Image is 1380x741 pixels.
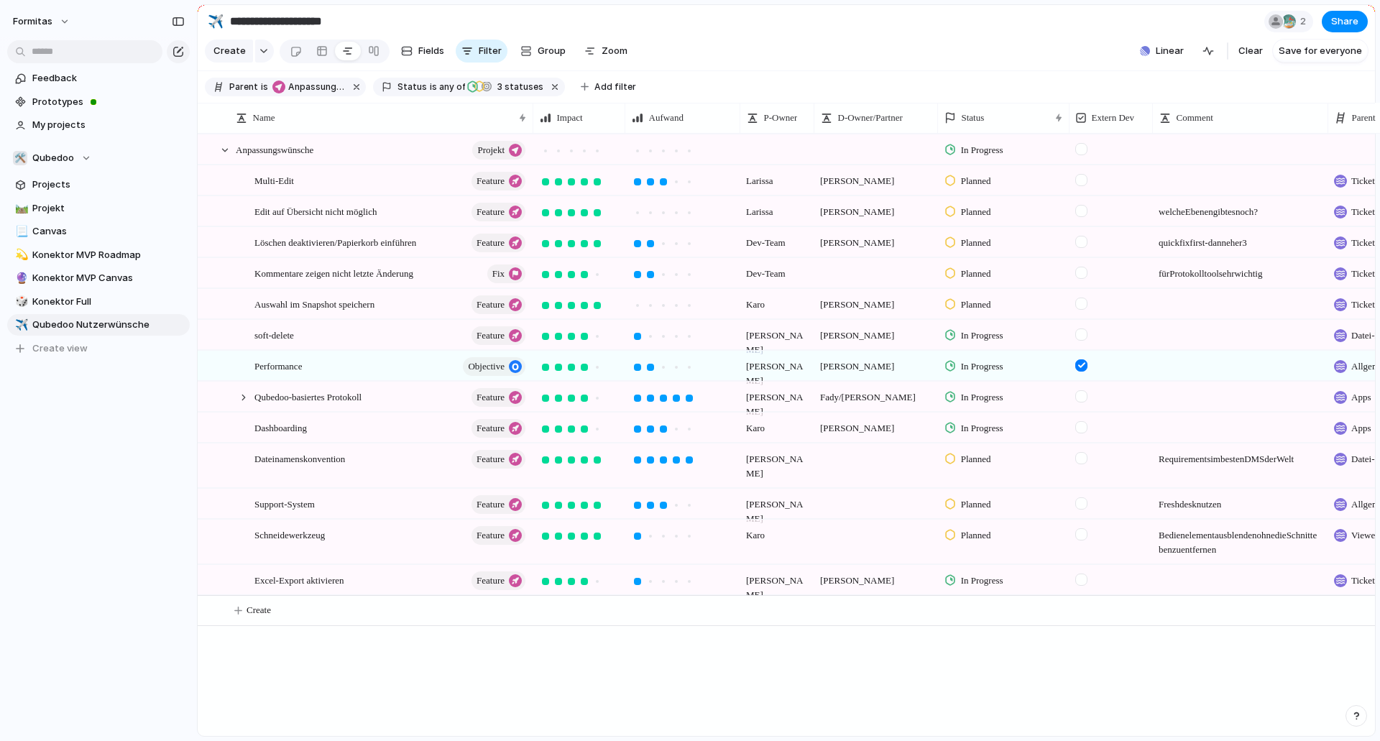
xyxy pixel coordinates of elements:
[254,172,294,188] span: Multi-Edit
[13,14,52,29] span: Formitas
[1351,528,1378,543] span: Viewer
[493,80,543,93] span: statuses
[961,205,991,219] span: Planned
[13,224,27,239] button: 📃
[740,321,813,357] span: [PERSON_NAME]
[814,321,937,343] span: [PERSON_NAME]
[477,295,505,315] span: Feature
[471,571,525,590] button: Feature
[15,200,25,216] div: 🛤️
[7,91,190,113] a: Prototypes
[740,413,813,436] span: Karo
[15,317,25,333] div: ✈️
[477,494,505,515] span: Feature
[471,388,525,407] button: Feature
[477,418,505,438] span: Feature
[477,202,505,222] span: Feature
[961,452,991,466] span: Planned
[477,387,505,408] span: Feature
[7,221,190,242] div: 📃Canvas
[740,382,813,419] span: [PERSON_NAME]
[7,68,190,89] a: Feedback
[468,356,505,377] span: objective
[236,141,313,157] span: Anpassungswünsche
[229,80,258,93] span: Parent
[254,326,294,343] span: soft-delete
[1233,40,1269,63] button: Clear
[32,178,185,192] span: Projects
[254,419,307,436] span: Dashboarding
[430,80,437,93] span: is
[1238,44,1263,58] span: Clear
[961,497,991,512] span: Planned
[7,244,190,266] a: 💫Konektor MVP Roadmap
[15,270,25,287] div: 🔮
[254,388,362,405] span: Qubedoo-basiertes Protokoll
[594,80,636,93] span: Add filter
[471,450,525,469] button: Feature
[13,271,27,285] button: 🔮
[254,295,374,312] span: Auswahl im Snapshot speichern
[572,77,645,97] button: Add filter
[32,71,185,86] span: Feedback
[1153,444,1327,466] span: Requirements im besten DMS der Welt
[740,444,813,481] span: [PERSON_NAME]
[740,520,813,543] span: Karo
[1156,44,1184,58] span: Linear
[1153,197,1327,219] span: welche Ebenen gibt es noch?
[961,359,1003,374] span: In Progress
[7,147,190,169] button: 🛠️Qubedoo
[32,295,185,309] span: Konektor Full
[740,290,813,312] span: Karo
[1134,40,1190,62] button: Linear
[437,80,465,93] span: any of
[961,267,991,281] span: Planned
[814,166,937,188] span: [PERSON_NAME]
[477,326,505,346] span: Feature
[7,114,190,136] a: My projects
[961,236,991,250] span: Planned
[270,79,347,95] button: Anpassungswünsche
[740,351,813,388] span: [PERSON_NAME]
[15,224,25,240] div: 📃
[32,201,185,216] span: Projekt
[1351,421,1371,436] span: Apps
[213,44,246,58] span: Create
[740,489,813,526] span: [PERSON_NAME]
[1273,40,1368,63] button: Save for everyone
[477,140,505,160] span: Projekt
[1153,520,1327,557] span: Bedienelement ausblenden ohne die Schnitteben zu entfernen
[258,79,271,95] button: is
[740,197,813,219] span: Larissa
[513,40,573,63] button: Group
[7,314,190,336] a: ✈️Qubedoo Nutzerwünsche
[254,450,345,466] span: Dateinamenskonvention
[471,419,525,438] button: Feature
[7,267,190,289] a: 🔮Konektor MVP Canvas
[15,247,25,263] div: 💫
[492,264,505,284] span: Fix
[204,10,227,33] button: ✈️
[472,141,525,160] button: Projekt
[538,44,566,58] span: Group
[254,571,344,588] span: Excel-Export aktivieren
[463,357,525,376] button: objective
[13,201,27,216] button: 🛤️
[477,449,505,469] span: Feature
[254,234,416,250] span: Löschen deaktivieren/Papierkorb einführen
[961,574,1003,588] span: In Progress
[1351,390,1371,405] span: Apps
[247,603,271,617] span: Create
[477,571,505,591] span: Feature
[32,271,185,285] span: Konektor MVP Canvas
[814,197,937,219] span: [PERSON_NAME]
[466,79,546,95] button: 3 statuses
[208,11,224,31] div: ✈️
[7,291,190,313] div: 🎲Konektor Full
[471,526,525,545] button: Feature
[487,264,525,283] button: Fix
[961,328,1003,343] span: In Progress
[32,151,74,165] span: Qubedoo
